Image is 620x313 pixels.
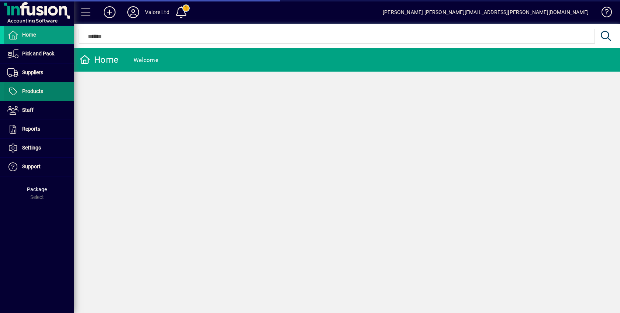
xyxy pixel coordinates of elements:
a: Pick and Pack [4,45,74,63]
span: Products [22,88,43,94]
a: Reports [4,120,74,138]
span: Suppliers [22,69,43,75]
button: Add [98,6,121,19]
span: Reports [22,126,40,132]
span: Staff [22,107,34,113]
a: Products [4,82,74,101]
span: Package [27,186,47,192]
div: Welcome [134,54,158,66]
div: Valore Ltd [145,6,169,18]
span: Settings [22,145,41,151]
a: Support [4,158,74,176]
a: Knowledge Base [596,1,611,25]
div: [PERSON_NAME] [PERSON_NAME][EMAIL_ADDRESS][PERSON_NAME][DOMAIN_NAME] [383,6,589,18]
button: Profile [121,6,145,19]
span: Support [22,164,41,169]
a: Suppliers [4,63,74,82]
span: Home [22,32,36,38]
a: Settings [4,139,74,157]
div: Home [79,54,118,66]
span: Pick and Pack [22,51,54,56]
a: Staff [4,101,74,120]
